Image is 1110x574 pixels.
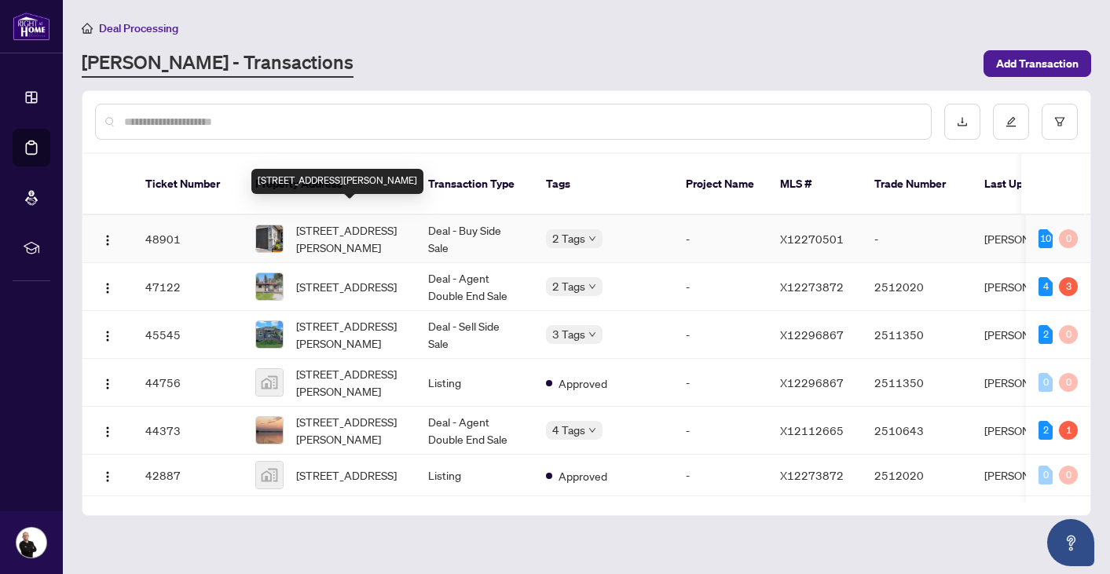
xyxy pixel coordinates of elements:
[552,325,585,343] span: 3 Tags
[1059,421,1078,440] div: 1
[16,528,46,558] img: Profile Icon
[101,282,114,294] img: Logo
[972,154,1090,215] th: Last Updated By
[588,283,596,291] span: down
[780,468,844,482] span: X12273872
[862,455,972,496] td: 2512020
[1059,325,1078,344] div: 0
[996,51,1079,76] span: Add Transaction
[95,370,120,395] button: Logo
[862,311,972,359] td: 2511350
[1039,229,1053,248] div: 10
[972,359,1090,407] td: [PERSON_NAME]
[1059,466,1078,484] div: 0
[416,455,533,496] td: Listing
[416,407,533,455] td: Deal - Agent Double End Sale
[972,311,1090,359] td: [PERSON_NAME]
[957,116,968,127] span: download
[296,221,403,256] span: [STREET_ADDRESS][PERSON_NAME]
[780,280,844,294] span: X12273872
[673,215,767,263] td: -
[559,467,607,484] span: Approved
[780,423,844,437] span: X12112665
[552,421,585,439] span: 4 Tags
[1042,104,1078,140] button: filter
[416,359,533,407] td: Listing
[1039,421,1053,440] div: 2
[82,49,354,78] a: [PERSON_NAME] - Transactions
[780,327,844,342] span: X12296867
[673,311,767,359] td: -
[133,359,243,407] td: 44756
[416,311,533,359] td: Deal - Sell Side Sale
[101,426,114,438] img: Logo
[1039,373,1053,392] div: 0
[101,330,114,342] img: Logo
[993,104,1029,140] button: edit
[82,23,93,34] span: home
[862,154,972,215] th: Trade Number
[673,407,767,455] td: -
[256,369,283,396] img: thumbnail-img
[296,317,403,352] span: [STREET_ADDRESS][PERSON_NAME]
[780,375,844,389] span: X12296867
[1047,519,1094,566] button: Open asap
[256,273,283,300] img: thumbnail-img
[780,232,844,246] span: X12270501
[416,154,533,215] th: Transaction Type
[95,274,120,299] button: Logo
[552,229,585,247] span: 2 Tags
[1006,116,1017,127] span: edit
[133,263,243,311] td: 47122
[416,215,533,263] td: Deal - Buy Side Sale
[1039,466,1053,484] div: 0
[944,104,980,140] button: download
[862,263,972,311] td: 2512020
[101,470,114,483] img: Logo
[588,331,596,338] span: down
[862,407,972,455] td: 2510643
[251,169,423,194] div: [STREET_ADDRESS][PERSON_NAME]
[296,413,403,448] span: [STREET_ADDRESS][PERSON_NAME]
[101,378,114,390] img: Logo
[1059,277,1078,296] div: 3
[95,322,120,347] button: Logo
[133,455,243,496] td: 42887
[673,154,767,215] th: Project Name
[972,407,1090,455] td: [PERSON_NAME]
[862,215,972,263] td: -
[133,311,243,359] td: 45545
[243,154,416,215] th: Property Address
[13,12,50,41] img: logo
[133,407,243,455] td: 44373
[862,359,972,407] td: 2511350
[533,154,673,215] th: Tags
[972,263,1090,311] td: [PERSON_NAME]
[296,466,397,484] span: [STREET_ADDRESS]
[1059,373,1078,392] div: 0
[767,154,862,215] th: MLS #
[552,277,585,295] span: 2 Tags
[95,418,120,443] button: Logo
[673,455,767,496] td: -
[673,263,767,311] td: -
[416,263,533,311] td: Deal - Agent Double End Sale
[133,215,243,263] td: 48901
[588,235,596,243] span: down
[101,234,114,247] img: Logo
[1054,116,1065,127] span: filter
[95,462,120,488] button: Logo
[99,21,178,35] span: Deal Processing
[972,215,1090,263] td: [PERSON_NAME]
[673,359,767,407] td: -
[588,426,596,434] span: down
[256,321,283,348] img: thumbnail-img
[972,455,1090,496] td: [PERSON_NAME]
[1039,325,1053,344] div: 2
[256,225,283,252] img: thumbnail-img
[296,365,403,400] span: [STREET_ADDRESS][PERSON_NAME]
[133,154,243,215] th: Ticket Number
[1059,229,1078,248] div: 0
[95,226,120,251] button: Logo
[1039,277,1053,296] div: 4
